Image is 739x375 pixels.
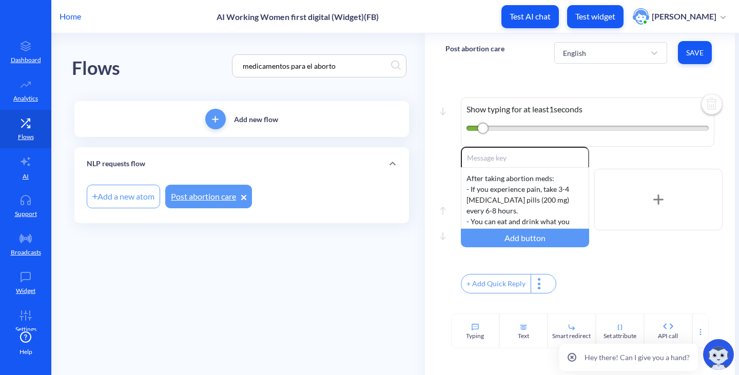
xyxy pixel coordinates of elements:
p: Broadcasts [11,248,41,257]
button: user photo[PERSON_NAME] [628,7,731,26]
p: Widget [16,286,35,295]
p: Settings [15,325,36,334]
input: Message key [461,147,589,167]
div: Add a new atom [87,185,160,208]
p: Post abortion care [445,44,504,54]
input: Search [238,60,391,72]
p: Home [60,10,81,23]
img: delete [699,93,724,117]
img: copilot-icon.svg [703,339,734,370]
p: Show typing for at least 1 seconds [466,103,709,115]
button: add [205,109,226,129]
p: AI Working Women first digital (Widget)(FB) [217,12,379,22]
a: Post abortion care [165,185,252,208]
p: Flows [18,132,34,142]
button: Save [678,41,712,64]
div: API call [658,331,678,341]
div: After taking abortion meds: - If you experience pain, take 3-4 [MEDICAL_DATA] pills (200 mg) ever... [461,167,589,229]
button: Test AI chat [501,5,559,28]
span: Save [686,48,704,58]
p: Add new flow [234,114,278,125]
p: Analytics [13,94,38,103]
div: Flows [72,54,120,83]
span: Help [20,347,32,357]
p: Dashboard [11,55,41,65]
p: AI [23,172,29,181]
div: + Add Quick Reply [461,274,531,293]
p: NLP requests flow [87,159,145,169]
p: Hey there! Can I give you a hand? [585,352,690,363]
img: delete [699,313,724,338]
img: user photo [633,8,649,25]
div: Text [518,331,529,341]
div: Smart redirect [552,331,591,341]
p: [PERSON_NAME] [652,11,716,22]
div: NLP requests flow [74,147,409,180]
div: Set attribute [604,331,636,341]
p: Support [15,209,37,219]
div: Add button [461,229,589,247]
button: Test widget [567,5,624,28]
div: Typing [466,331,484,341]
p: Test AI chat [510,11,551,22]
div: English [563,47,586,58]
p: Test widget [575,11,615,22]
